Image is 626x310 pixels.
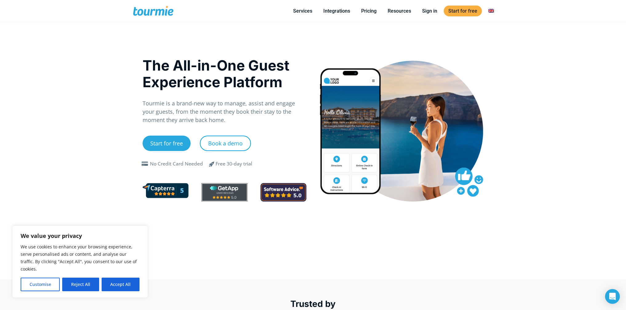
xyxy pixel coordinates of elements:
[21,232,139,239] p: We value your privacy
[484,7,499,15] a: Switch to
[319,7,355,15] a: Integrations
[444,6,482,16] a: Start for free
[143,136,191,151] a: Start for free
[62,278,99,291] button: Reject All
[21,278,60,291] button: Customise
[140,161,150,166] span: 
[418,7,442,15] a: Sign in
[143,57,307,90] h1: The All-in-One Guest Experience Platform
[290,299,336,309] span: Trusted by
[21,243,139,273] p: We use cookies to enhance your browsing experience, serve personalised ads or content, and analys...
[204,160,219,168] span: 
[200,136,251,151] a: Book a demo
[357,7,381,15] a: Pricing
[102,278,139,291] button: Accept All
[150,160,203,168] div: No Credit Card Needed
[383,7,416,15] a: Resources
[289,7,317,15] a: Services
[143,99,307,124] p: Tourmie is a brand-new way to manage, assist and engage your guests, from the moment they book th...
[216,160,252,168] div: Free 30-day trial
[605,289,620,304] div: Open Intercom Messenger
